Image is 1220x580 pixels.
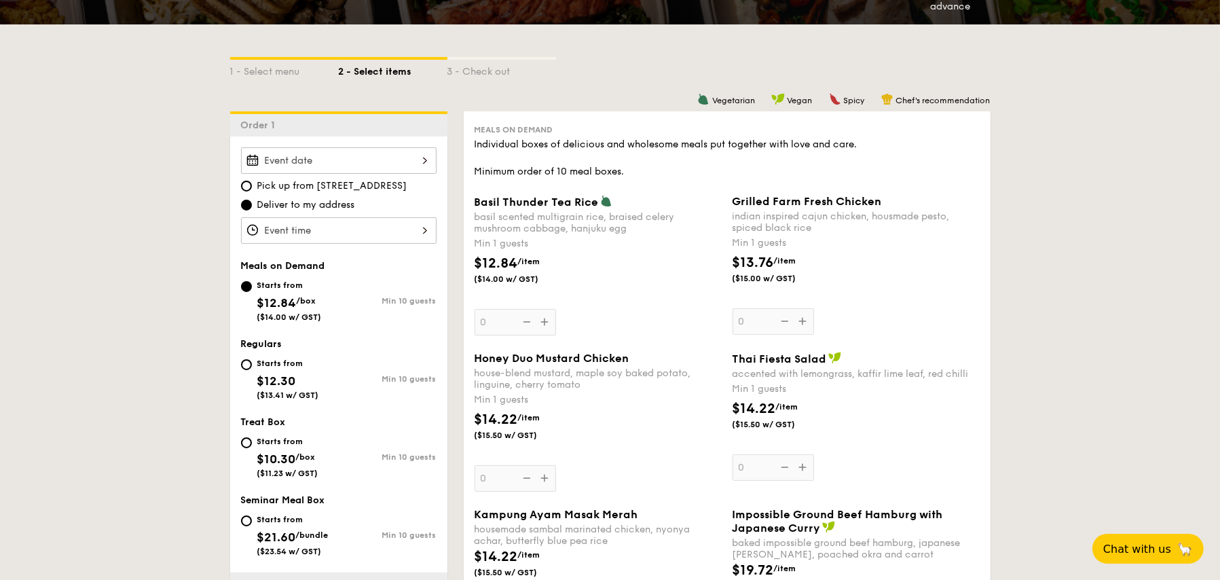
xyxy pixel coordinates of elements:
span: ($15.50 w/ GST) [475,430,567,441]
span: ($15.50 w/ GST) [475,567,567,578]
img: icon-vegan.f8ff3823.svg [822,521,836,533]
span: Order 1 [241,120,281,131]
input: Starts from$12.84/box($14.00 w/ GST)Min 10 guests [241,281,252,292]
img: icon-vegan.f8ff3823.svg [771,93,785,105]
div: Starts from [257,436,318,447]
div: Min 1 guests [733,382,980,396]
span: Seminar Meal Box [241,494,325,506]
span: /item [774,256,796,266]
input: Starts from$12.30($13.41 w/ GST)Min 10 guests [241,359,252,370]
div: 3 - Check out [447,60,556,79]
button: Chat with us🦙 [1092,534,1204,564]
div: accented with lemongrass, kaffir lime leaf, red chilli [733,368,980,380]
span: Deliver to my address [257,198,355,212]
div: Starts from [257,358,319,369]
span: Kampung Ayam Masak Merah [475,508,638,521]
div: 1 - Select menu [230,60,339,79]
span: ($15.00 w/ GST) [733,273,825,284]
span: Impossible Ground Beef Hamburg with Japanese Curry [733,508,943,534]
span: Meals on Demand [241,260,325,272]
div: Min 1 guests [475,237,722,251]
span: Chat with us [1103,543,1171,556]
span: /item [518,550,540,560]
span: /item [776,402,798,412]
div: Min 10 guests [339,374,437,384]
span: $14.22 [475,549,518,565]
span: $12.30 [257,374,296,388]
img: icon-spicy.37a8142b.svg [829,93,841,105]
span: ($14.00 w/ GST) [475,274,567,285]
span: /item [518,413,540,422]
div: Min 1 guests [733,236,980,250]
span: $14.22 [475,412,518,428]
img: icon-vegetarian.fe4039eb.svg [697,93,709,105]
div: Individual boxes of delicious and wholesome meals put together with love and care. Minimum order ... [475,138,980,179]
input: Starts from$10.30/box($11.23 w/ GST)Min 10 guests [241,437,252,448]
input: Starts from$21.60/bundle($23.54 w/ GST)Min 10 guests [241,515,252,526]
input: Event time [241,217,437,244]
div: Starts from [257,280,322,291]
span: $10.30 [257,452,296,467]
div: Min 10 guests [339,530,437,540]
span: ($23.54 w/ GST) [257,547,322,556]
span: /item [518,257,540,266]
div: 2 - Select items [339,60,447,79]
input: Event date [241,147,437,174]
div: basil scented multigrain rice, braised celery mushroom cabbage, hanjuku egg [475,211,722,234]
span: ($14.00 w/ GST) [257,312,322,322]
span: Thai Fiesta Salad [733,352,827,365]
img: icon-vegetarian.fe4039eb.svg [600,195,612,207]
span: Regulars [241,338,282,350]
span: $12.84 [475,255,518,272]
span: /item [774,564,796,573]
span: Grilled Farm Fresh Chicken [733,195,882,208]
span: Treat Box [241,416,286,428]
span: /bundle [296,530,329,540]
span: Meals on Demand [475,125,553,134]
span: Basil Thunder Tea Rice [475,196,599,209]
span: ($15.50 w/ GST) [733,419,825,430]
span: Honey Duo Mustard Chicken [475,352,629,365]
img: icon-chef-hat.a58ddaea.svg [881,93,893,105]
span: Vegan [788,96,813,105]
input: Pick up from [STREET_ADDRESS] [241,181,252,192]
div: Min 10 guests [339,452,437,462]
span: ($11.23 w/ GST) [257,469,318,478]
span: ($13.41 w/ GST) [257,391,319,400]
span: Spicy [844,96,865,105]
span: $12.84 [257,295,297,310]
span: $21.60 [257,530,296,545]
span: Vegetarian [712,96,755,105]
span: 🦙 [1177,541,1193,557]
div: Min 1 guests [475,393,722,407]
div: baked impossible ground beef hamburg, japanese [PERSON_NAME], poached okra and carrot [733,537,980,560]
span: Chef's recommendation [896,96,991,105]
input: Deliver to my address [241,200,252,211]
div: Min 10 guests [339,296,437,306]
img: icon-vegan.f8ff3823.svg [828,352,842,364]
span: /box [296,452,316,462]
div: house-blend mustard, maple soy baked potato, linguine, cherry tomato [475,367,722,391]
span: /box [297,296,316,306]
span: Pick up from [STREET_ADDRESS] [257,179,407,193]
div: Starts from [257,514,329,525]
span: $14.22 [733,401,776,417]
div: indian inspired cajun chicken, housmade pesto, spiced black rice [733,211,980,234]
div: housemade sambal marinated chicken, nyonya achar, butterfly blue pea rice [475,524,722,547]
span: $13.76 [733,255,774,271]
span: $19.72 [733,562,774,579]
